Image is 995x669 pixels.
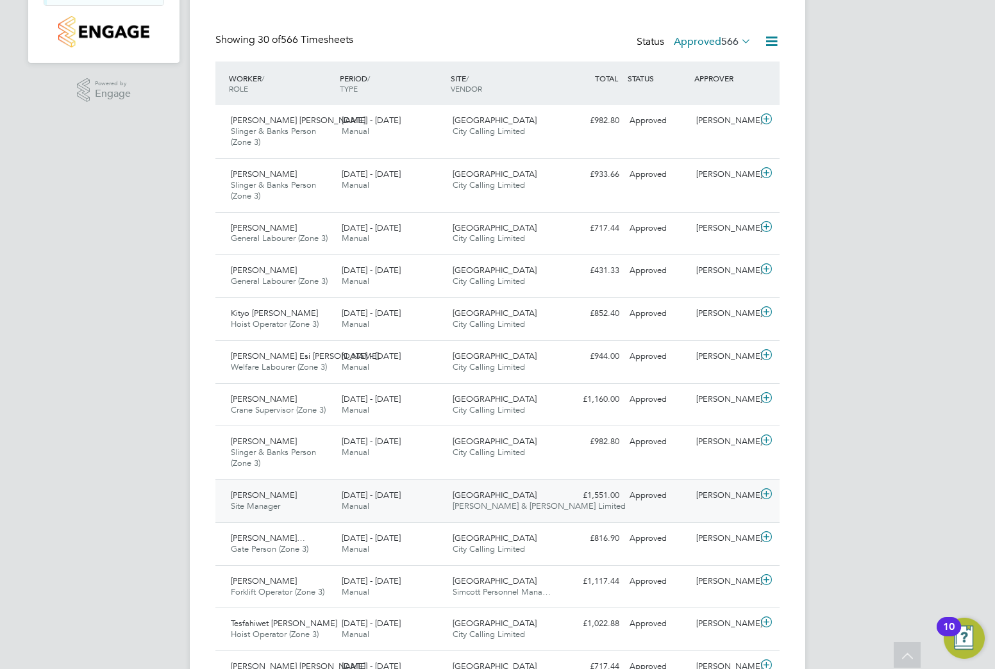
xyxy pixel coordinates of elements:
[342,533,401,543] span: [DATE] - [DATE]
[231,351,379,361] span: [PERSON_NAME] Esi [PERSON_NAME]
[595,73,618,83] span: TOTAL
[342,222,401,233] span: [DATE] - [DATE]
[95,88,131,99] span: Engage
[342,543,369,554] span: Manual
[231,393,297,404] span: [PERSON_NAME]
[453,543,525,554] span: City Calling Limited
[342,126,369,136] span: Manual
[231,586,324,597] span: Forklift Operator (Zone 3)
[691,613,758,634] div: [PERSON_NAME]
[342,276,369,286] span: Manual
[453,500,626,511] span: [PERSON_NAME] & [PERSON_NAME] Limited
[624,613,691,634] div: Approved
[342,265,401,276] span: [DATE] - [DATE]
[95,78,131,89] span: Powered by
[231,404,326,415] span: Crane Supervisor (Zone 3)
[342,500,369,511] span: Manual
[691,485,758,506] div: [PERSON_NAME]
[637,33,754,51] div: Status
[231,436,297,447] span: [PERSON_NAME]
[453,233,525,244] span: City Calling Limited
[231,447,316,468] span: Slinger & Banks Person (Zone 3)
[453,447,525,458] span: City Calling Limited
[624,346,691,367] div: Approved
[231,618,337,629] span: Tesfahiwet [PERSON_NAME]
[231,126,316,147] span: Slinger & Banks Person (Zone 3)
[231,276,328,286] span: General Labourer (Zone 3)
[691,164,758,185] div: [PERSON_NAME]
[624,528,691,549] div: Approved
[691,346,758,367] div: [PERSON_NAME]
[691,218,758,239] div: [PERSON_NAME]
[453,126,525,136] span: City Calling Limited
[342,629,369,640] span: Manual
[231,169,297,179] span: [PERSON_NAME]
[691,67,758,90] div: APPROVER
[231,361,327,372] span: Welfare Labourer (Zone 3)
[231,115,365,126] span: [PERSON_NAME] [PERSON_NAME]
[44,16,164,47] a: Go to home page
[231,233,328,244] span: General Labourer (Zone 3)
[721,35,739,48] span: 566
[342,233,369,244] span: Manual
[342,586,369,597] span: Manual
[691,528,758,549] div: [PERSON_NAME]
[342,351,401,361] span: [DATE] - [DATE]
[231,265,297,276] span: [PERSON_NAME]
[558,303,624,324] div: £852.40
[342,393,401,404] span: [DATE] - [DATE]
[558,260,624,281] div: £431.33
[943,627,955,643] div: 10
[231,179,316,201] span: Slinger & Banks Person (Zone 3)
[453,115,537,126] span: [GEOGRAPHIC_DATA]
[231,308,318,318] span: Kityo [PERSON_NAME]
[231,533,305,543] span: [PERSON_NAME]…
[453,169,537,179] span: [GEOGRAPHIC_DATA]
[453,179,525,190] span: City Calling Limited
[624,389,691,410] div: Approved
[58,16,149,47] img: countryside-properties-logo-retina.png
[453,276,525,286] span: City Calling Limited
[691,110,758,131] div: [PERSON_NAME]
[624,303,691,324] div: Approved
[342,447,369,458] span: Manual
[367,73,370,83] span: /
[453,490,537,500] span: [GEOGRAPHIC_DATA]
[691,431,758,452] div: [PERSON_NAME]
[944,618,985,659] button: Open Resource Center, 10 new notifications
[558,431,624,452] div: £982.80
[453,436,537,447] span: [GEOGRAPHIC_DATA]
[453,618,537,629] span: [GEOGRAPHIC_DATA]
[215,33,356,47] div: Showing
[229,83,248,94] span: ROLE
[231,629,319,640] span: Hoist Operator (Zone 3)
[231,575,297,586] span: [PERSON_NAME]
[231,222,297,233] span: [PERSON_NAME]
[453,308,537,318] span: [GEOGRAPHIC_DATA]
[691,571,758,592] div: [PERSON_NAME]
[624,164,691,185] div: Approved
[624,431,691,452] div: Approved
[258,33,353,46] span: 566 Timesheets
[453,533,537,543] span: [GEOGRAPHIC_DATA]
[453,404,525,415] span: City Calling Limited
[466,73,469,83] span: /
[558,164,624,185] div: £933.66
[558,571,624,592] div: £1,117.44
[342,490,401,500] span: [DATE] - [DATE]
[624,485,691,506] div: Approved
[453,629,525,640] span: City Calling Limited
[342,404,369,415] span: Manual
[624,110,691,131] div: Approved
[342,179,369,190] span: Manual
[691,303,758,324] div: [PERSON_NAME]
[447,67,558,100] div: SITE
[453,318,525,329] span: City Calling Limited
[558,389,624,410] div: £1,160.00
[231,543,308,554] span: Gate Person (Zone 3)
[558,218,624,239] div: £717.44
[262,73,264,83] span: /
[453,351,537,361] span: [GEOGRAPHIC_DATA]
[453,393,537,404] span: [GEOGRAPHIC_DATA]
[674,35,751,48] label: Approved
